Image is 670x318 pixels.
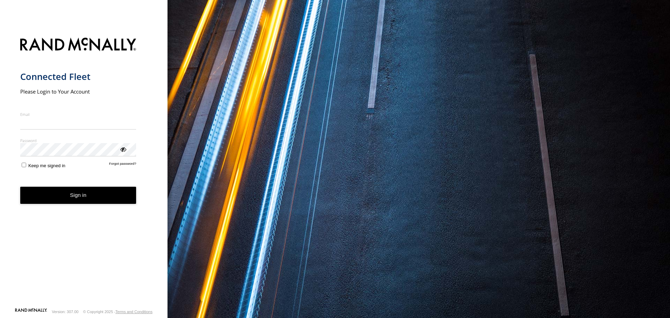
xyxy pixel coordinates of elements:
div: Version: 307.00 [52,310,79,314]
a: Forgot password? [109,162,136,168]
form: main [20,34,148,308]
img: Rand McNally [20,36,136,54]
label: Email [20,112,136,117]
input: Keep me signed in [22,163,26,167]
button: Sign in [20,187,136,204]
label: Password [20,138,136,143]
div: © Copyright 2025 - [83,310,152,314]
h2: Please Login to Your Account [20,88,136,95]
h1: Connected Fleet [20,71,136,82]
a: Visit our Website [15,308,47,315]
a: Terms and Conditions [116,310,152,314]
div: ViewPassword [119,146,126,153]
span: Keep me signed in [28,163,65,168]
